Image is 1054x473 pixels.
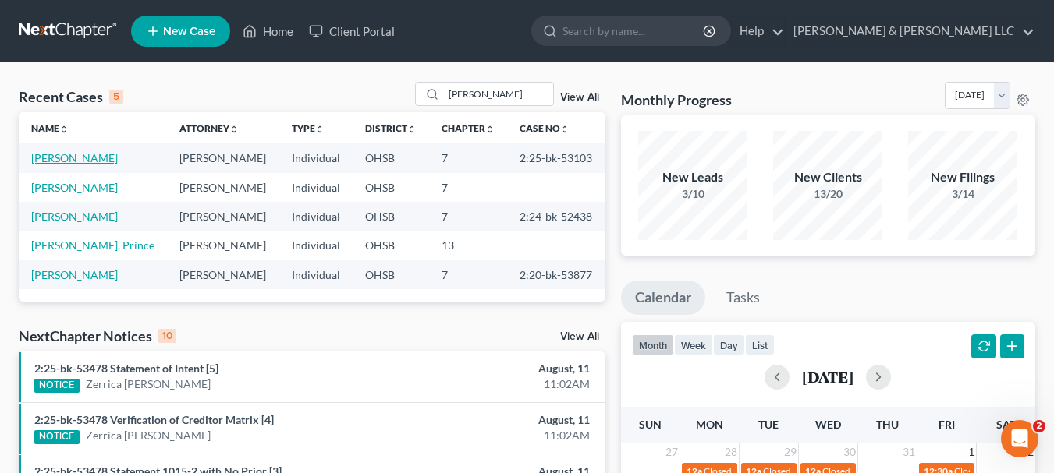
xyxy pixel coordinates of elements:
span: 1 [967,443,976,461]
span: 27 [664,443,680,461]
i: unfold_more [485,125,495,134]
a: Zerrica [PERSON_NAME] [86,428,211,443]
div: NOTICE [34,430,80,444]
a: Typeunfold_more [292,122,325,134]
td: OHSB [353,231,429,260]
h3: Monthly Progress [621,90,732,109]
div: 10 [158,329,176,343]
span: Mon [696,418,723,431]
a: Nameunfold_more [31,122,69,134]
td: 7 [429,173,507,202]
a: Case Nounfold_more [520,122,570,134]
div: August, 11 [415,361,590,376]
button: month [632,334,674,355]
i: unfold_more [59,125,69,134]
a: Attorneyunfold_more [179,122,239,134]
span: 30 [842,443,857,461]
i: unfold_more [229,125,239,134]
td: Individual [279,173,353,202]
i: unfold_more [560,125,570,134]
iframe: Intercom live chat [1001,420,1038,457]
span: Tue [758,418,779,431]
a: [PERSON_NAME] & [PERSON_NAME] LLC [786,17,1034,45]
input: Search by name... [562,16,705,45]
a: Tasks [712,281,774,315]
span: Wed [815,418,841,431]
button: list [745,334,775,355]
div: 3/10 [638,186,747,202]
td: OHSB [353,173,429,202]
td: Individual [279,231,353,260]
td: 2:25-bk-53103 [507,143,605,172]
i: unfold_more [407,125,417,134]
div: 11:02AM [415,376,590,392]
a: [PERSON_NAME] [31,151,118,164]
h2: [DATE] [802,369,853,385]
td: [PERSON_NAME] [167,143,279,172]
div: 3/14 [908,186,1017,202]
span: 29 [783,443,798,461]
td: [PERSON_NAME] [167,202,279,231]
td: Individual [279,202,353,231]
span: Fri [939,418,955,431]
a: Chapterunfold_more [442,122,495,134]
td: 2:20-bk-53877 [507,260,605,289]
button: day [713,334,745,355]
div: NextChapter Notices [19,327,176,345]
td: 13 [429,231,507,260]
td: OHSB [353,143,429,172]
td: [PERSON_NAME] [167,260,279,289]
a: [PERSON_NAME] [31,210,118,223]
td: 7 [429,143,507,172]
a: Home [235,17,301,45]
span: 28 [723,443,739,461]
td: Individual [279,260,353,289]
div: 13/20 [773,186,882,202]
input: Search by name... [444,83,553,105]
div: New Filings [908,168,1017,186]
td: 7 [429,202,507,231]
div: 5 [109,90,123,104]
td: [PERSON_NAME] [167,173,279,202]
span: Thu [876,418,899,431]
a: Districtunfold_more [365,122,417,134]
a: 2:25-bk-53478 Statement of Intent [5] [34,362,218,375]
a: Client Portal [301,17,403,45]
div: New Clients [773,168,882,186]
td: [PERSON_NAME] [167,231,279,260]
div: New Leads [638,168,747,186]
span: Sat [996,418,1016,431]
div: NOTICE [34,379,80,393]
a: Calendar [621,281,705,315]
td: Individual [279,143,353,172]
div: August, 11 [415,412,590,428]
span: Sun [639,418,662,431]
a: [PERSON_NAME], Prince [31,238,154,252]
button: week [674,334,713,355]
td: 7 [429,260,507,289]
a: Zerrica [PERSON_NAME] [86,376,211,392]
div: 11:02AM [415,428,590,443]
a: View All [560,331,599,342]
span: 2 [1033,420,1045,432]
td: OHSB [353,202,429,231]
span: New Case [163,26,215,37]
span: 31 [901,443,917,461]
td: 2:24-bk-52438 [507,202,605,231]
a: View All [560,92,599,103]
div: Recent Cases [19,87,123,106]
i: unfold_more [315,125,325,134]
a: 2:25-bk-53478 Verification of Creditor Matrix [4] [34,413,274,426]
a: [PERSON_NAME] [31,268,118,281]
td: OHSB [353,260,429,289]
a: [PERSON_NAME] [31,181,118,194]
a: Help [732,17,784,45]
